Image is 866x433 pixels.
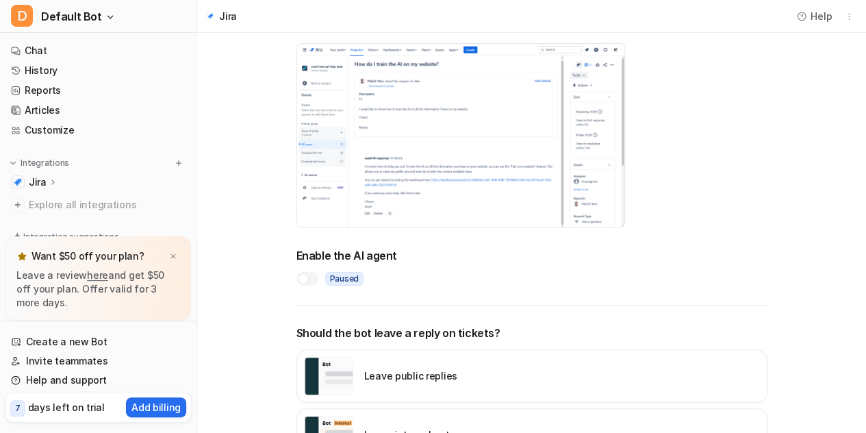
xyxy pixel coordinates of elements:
p: Leave public replies [364,369,457,383]
img: user [304,357,353,395]
img: explore all integrations [11,198,25,212]
a: Invite teammates [5,351,191,371]
button: Add billing [126,397,186,417]
div: Jira [219,9,237,23]
img: x [169,252,177,261]
a: Create a new Bot [5,332,191,351]
img: star [16,251,27,262]
a: here [87,269,108,281]
a: Explore all integrations [5,195,191,214]
img: jira [205,12,215,21]
p: Should the bot leave a reply on tickets? [296,325,767,341]
a: Chat [5,41,191,60]
button: Help [793,6,837,26]
a: History [5,61,191,80]
p: 7 [15,402,21,415]
span: Paused [325,272,364,286]
a: Reports [5,81,191,100]
a: Help and support [5,371,191,390]
img: menu_add.svg [174,158,183,168]
p: Jira [29,175,47,189]
img: expand menu [8,158,18,168]
p: Integration suggestions [23,231,118,243]
p: Integrations [21,158,69,169]
p: days left on trial [28,400,105,415]
span: Default Bot [41,7,102,26]
img: Jira [14,178,22,186]
p: Add billing [131,400,181,415]
a: Customize [5,121,191,140]
button: Integrations [5,156,73,170]
span: D [11,5,33,27]
h2: Enable the AI agent [296,247,767,264]
p: Want $50 off your plan? [31,249,144,263]
span: Explore all integrations [29,194,186,216]
img: jsm_ai_agent.png [297,44,624,228]
div: external_reply [296,349,767,403]
p: Leave a review and get $50 off your plan. Offer valid for 3 more days. [16,269,180,310]
a: Articles [5,101,191,120]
